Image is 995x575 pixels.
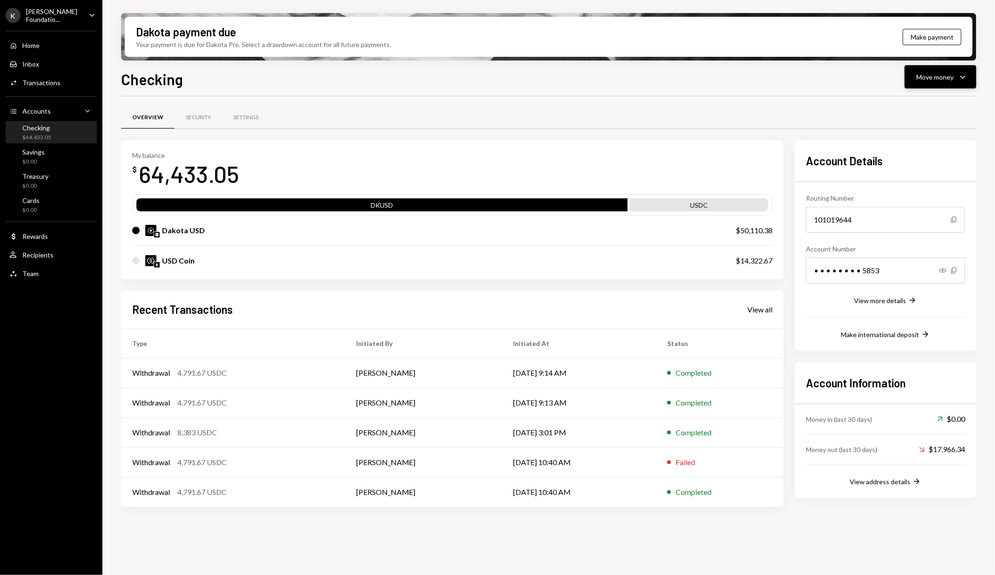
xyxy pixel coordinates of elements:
[6,169,97,192] a: Treasury$0.00
[22,251,54,259] div: Recipients
[6,228,97,244] a: Rewards
[186,114,211,122] div: Security
[22,206,40,214] div: $0.00
[136,24,236,40] div: Dakota payment due
[806,445,877,454] div: Money out (last 30 days)
[502,388,656,418] td: [DATE] 9:13 AM
[747,305,772,314] div: View all
[502,358,656,388] td: [DATE] 9:14 AM
[919,444,965,455] div: $17,966.34
[502,418,656,447] td: [DATE] 3:01 PM
[121,106,175,129] a: Overview
[22,158,45,166] div: $0.00
[806,207,965,233] div: 101019644
[132,427,170,438] div: Withdrawal
[841,331,919,338] div: Make international deposit
[22,107,51,115] div: Accounts
[806,375,965,391] h2: Account Information
[345,328,502,358] th: Initiated By
[6,102,97,119] a: Accounts
[6,145,97,168] a: Savings$0.00
[22,60,39,68] div: Inbox
[6,37,97,54] a: Home
[6,194,97,216] a: Cards$0.00
[132,457,170,468] div: Withdrawal
[502,328,656,358] th: Initiated At
[854,296,917,306] button: View more details
[154,232,160,237] img: base-mainnet
[806,414,872,424] div: Money in (last 30 days)
[132,367,170,379] div: Withdrawal
[22,79,61,87] div: Transactions
[145,225,156,236] img: DKUSD
[806,153,965,169] h2: Account Details
[676,487,711,498] div: Completed
[502,447,656,477] td: [DATE] 10:40 AM
[132,114,163,122] div: Overview
[937,413,965,425] div: $0.00
[132,151,239,159] div: My balance
[233,114,258,122] div: Settings
[6,74,97,91] a: Transactions
[175,106,222,129] a: Security
[132,165,137,174] div: $
[854,297,906,304] div: View more details
[6,8,20,23] div: K
[903,29,961,45] button: Make payment
[747,304,772,314] a: View all
[345,388,502,418] td: [PERSON_NAME]
[26,7,81,23] div: [PERSON_NAME] Foundatio...
[132,487,170,498] div: Withdrawal
[6,246,97,263] a: Recipients
[850,477,921,487] button: View address details
[345,358,502,388] td: [PERSON_NAME]
[22,270,39,277] div: Team
[345,418,502,447] td: [PERSON_NAME]
[806,193,965,203] div: Routing Number
[132,302,233,317] h2: Recent Transactions
[22,124,51,132] div: Checking
[22,148,45,156] div: Savings
[502,477,656,507] td: [DATE] 10:40 AM
[22,232,48,240] div: Rewards
[22,134,51,142] div: $64,433.05
[6,121,97,143] a: Checking$64,433.05
[162,255,195,266] div: USD Coin
[222,106,270,129] a: Settings
[121,328,345,358] th: Type
[676,397,711,408] div: Completed
[6,55,97,72] a: Inbox
[132,397,170,408] div: Withdrawal
[22,182,48,190] div: $0.00
[162,225,205,236] div: Dakota USD
[345,477,502,507] td: [PERSON_NAME]
[629,200,768,213] div: USDC
[676,457,695,468] div: Failed
[136,40,391,49] div: Your payment is due for Dakota Pro. Select a drawdown account for all future payments.
[736,225,772,236] div: $50,110.38
[177,367,227,379] div: 4,791.67 USDC
[841,330,930,340] button: Make international deposit
[905,65,976,88] button: Move money
[139,159,239,189] div: 64,433.05
[345,447,502,477] td: [PERSON_NAME]
[6,265,97,282] a: Team
[916,72,954,82] div: Move money
[22,196,40,204] div: Cards
[145,255,156,266] img: USDC
[736,255,772,266] div: $14,322.67
[656,328,784,358] th: Status
[177,457,227,468] div: 4,791.67 USDC
[22,172,48,180] div: Treasury
[850,478,910,486] div: View address details
[676,367,711,379] div: Completed
[136,200,628,213] div: DKUSD
[177,397,227,408] div: 4,791.67 USDC
[177,487,227,498] div: 4,791.67 USDC
[806,257,965,284] div: • • • • • • • • 5853
[22,41,40,49] div: Home
[676,427,711,438] div: Completed
[121,70,183,88] h1: Checking
[177,427,217,438] div: 8,383 USDC
[806,244,965,254] div: Account Number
